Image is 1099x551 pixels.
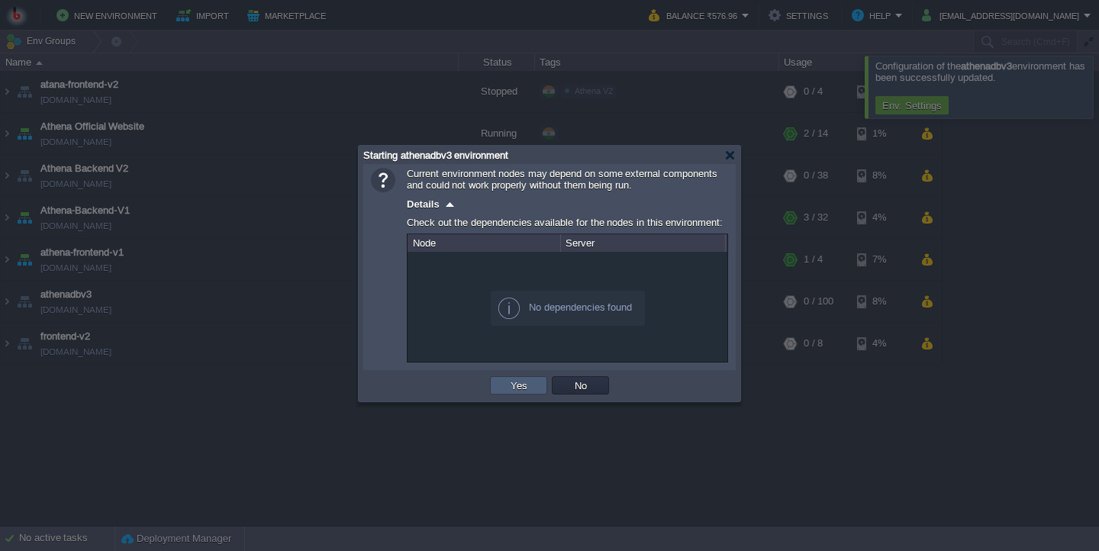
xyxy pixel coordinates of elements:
[407,168,717,191] span: Current environment nodes may depend on some external components and could not work properly with...
[562,234,725,252] div: Server
[407,213,728,234] div: Check out the dependencies available for the nodes in this environment:
[570,379,591,392] button: No
[363,150,508,161] span: Starting athenadbv3 environment
[407,198,440,210] span: Details
[409,234,560,252] div: Node
[506,379,532,392] button: Yes
[491,291,645,326] div: No dependencies found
